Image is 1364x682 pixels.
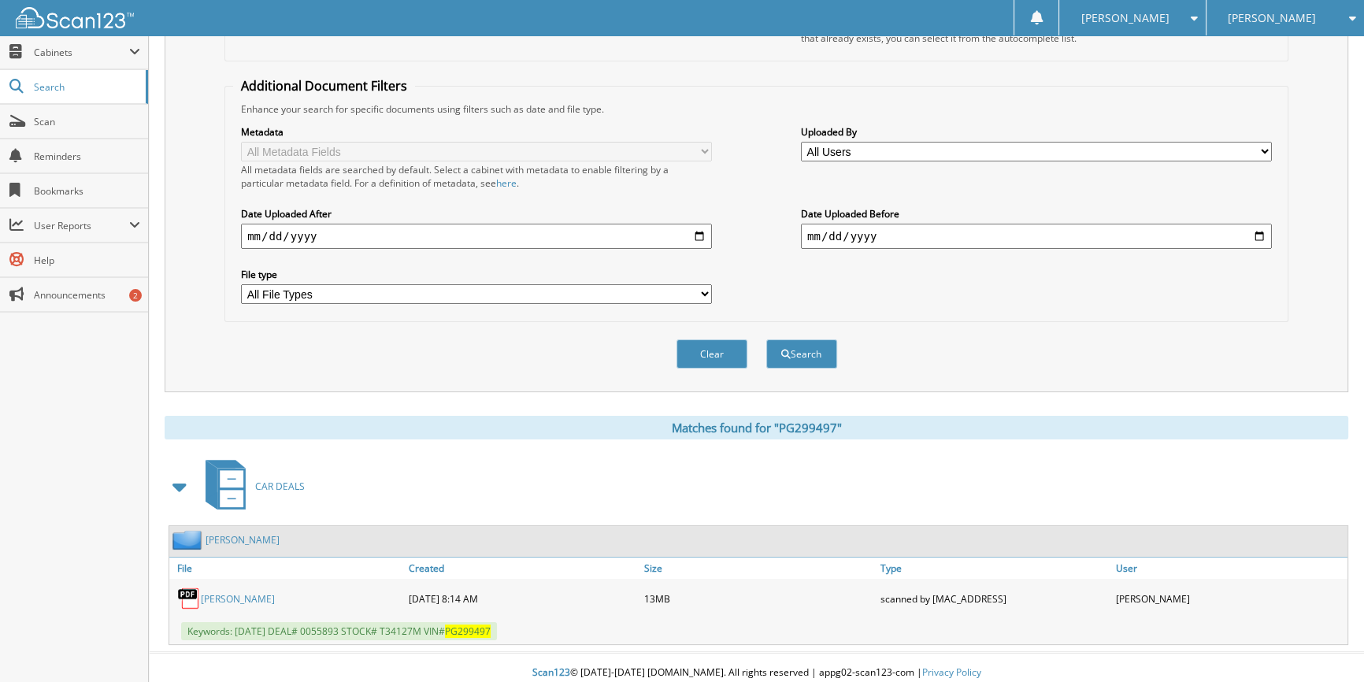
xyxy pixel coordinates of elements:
label: Date Uploaded Before [801,207,1272,221]
legend: Additional Document Filters [233,77,415,95]
label: Date Uploaded After [241,207,712,221]
a: [PERSON_NAME] [201,592,275,606]
div: 2 [129,289,142,302]
div: scanned by [MAC_ADDRESS] [877,583,1112,614]
a: [PERSON_NAME] [206,533,280,547]
a: Size [640,558,876,579]
label: Uploaded By [801,125,1272,139]
div: Enhance your search for specific documents using filters such as date and file type. [233,102,1280,116]
a: here [496,176,517,190]
span: Keywords: [DATE] DEAL# 0055893 STOCK# T34127M VIN# [181,622,497,640]
span: Scan [34,115,140,128]
a: User [1112,558,1347,579]
button: Clear [676,339,747,369]
span: Scan123 [532,665,570,679]
input: end [801,224,1272,249]
div: Matches found for "PG299497" [165,416,1348,439]
div: All metadata fields are searched by default. Select a cabinet with metadata to enable filtering b... [241,163,712,190]
span: Reminders [34,150,140,163]
a: Created [405,558,640,579]
div: [PERSON_NAME] [1112,583,1347,614]
span: Bookmarks [34,184,140,198]
img: PDF.png [177,587,201,610]
span: Help [34,254,140,267]
span: PG299497 [445,625,491,638]
label: File type [241,268,712,281]
span: [PERSON_NAME] [1228,13,1316,23]
img: scan123-logo-white.svg [16,7,134,28]
a: Type [877,558,1112,579]
span: Cabinets [34,46,129,59]
img: folder2.png [172,530,206,550]
button: Search [766,339,837,369]
div: 13MB [640,583,876,614]
span: User Reports [34,219,129,232]
div: [DATE] 8:14 AM [405,583,640,614]
span: Search [34,80,138,94]
a: File [169,558,405,579]
span: [PERSON_NAME] [1081,13,1169,23]
span: Announcements [34,288,140,302]
a: Privacy Policy [922,665,981,679]
a: CAR DEALS [196,455,305,517]
label: Metadata [241,125,712,139]
span: CAR DEALS [255,480,305,493]
input: start [241,224,712,249]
